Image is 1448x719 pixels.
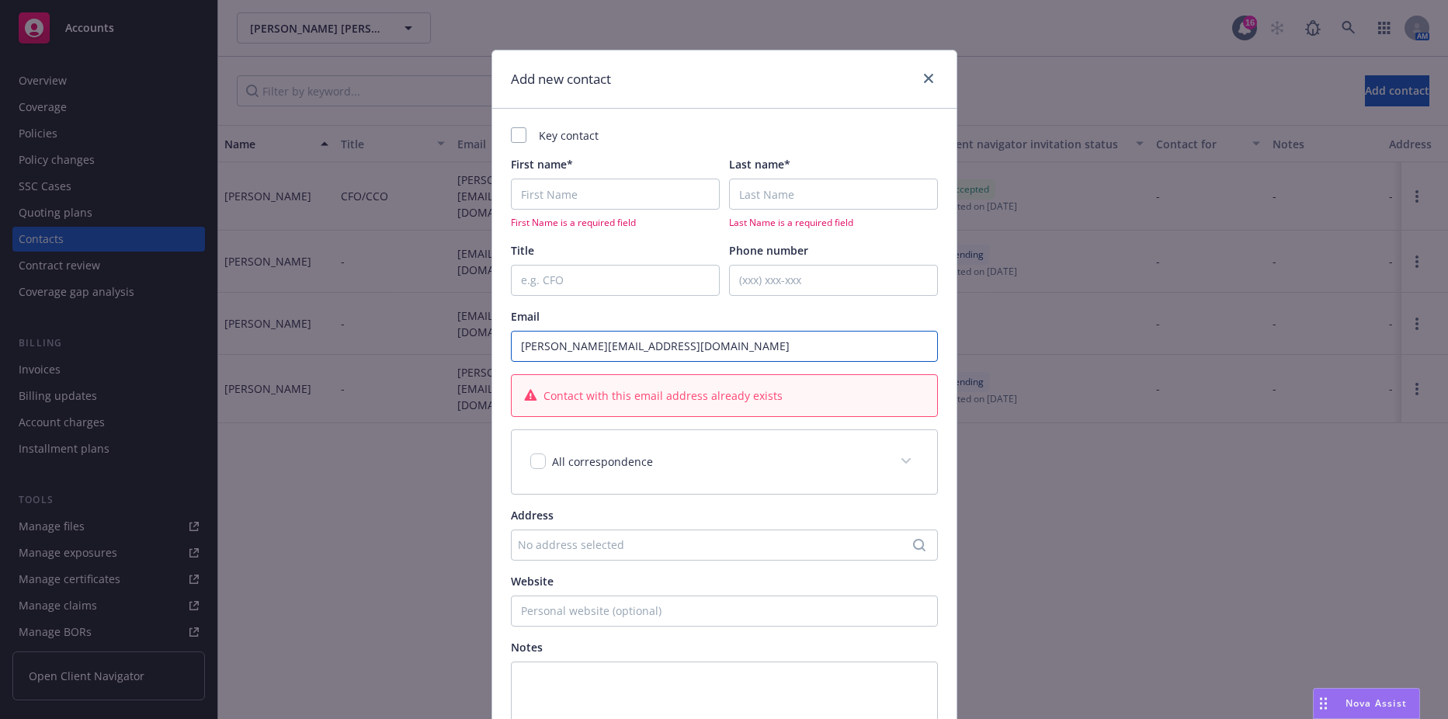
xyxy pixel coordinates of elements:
[511,127,938,144] div: Key contact
[729,216,938,229] span: Last Name is a required field
[511,640,543,655] span: Notes
[511,309,540,324] span: Email
[729,265,938,296] input: (xxx) xxx-xxx
[511,331,938,362] input: example@email.com
[511,574,554,589] span: Website
[729,179,938,210] input: Last Name
[913,539,925,551] svg: Search
[511,69,611,89] h1: Add new contact
[1346,696,1407,710] span: Nova Assist
[919,69,938,88] a: close
[729,243,808,258] span: Phone number
[511,596,938,627] input: Personal website (optional)
[511,179,720,210] input: First Name
[518,537,915,553] div: No address selected
[511,530,938,561] button: No address selected
[511,265,720,296] input: e.g. CFO
[512,430,937,494] div: All correspondence
[511,216,720,229] span: First Name is a required field
[729,157,790,172] span: Last name*
[543,387,783,404] span: Contact with this email address already exists
[1314,689,1333,718] div: Drag to move
[552,454,653,469] span: All correspondence
[511,243,534,258] span: Title
[1313,688,1420,719] button: Nova Assist
[511,157,573,172] span: First name*
[511,508,554,523] span: Address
